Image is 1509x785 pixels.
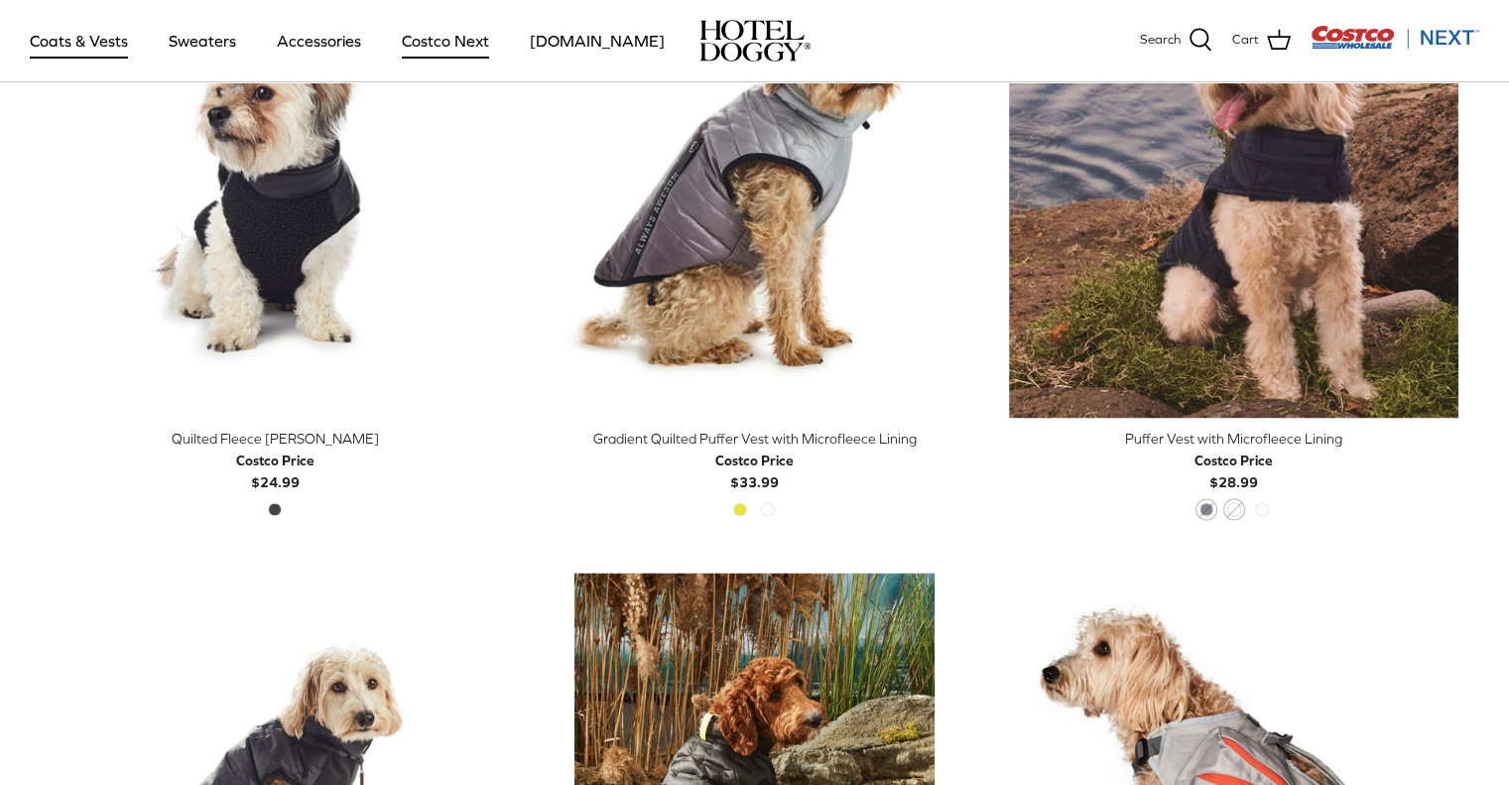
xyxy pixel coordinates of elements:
[51,428,500,494] a: Quilted Fleece [PERSON_NAME] Costco Price$24.99
[12,7,146,74] a: Coats & Vests
[236,450,314,471] div: Costco Price
[1140,30,1181,51] span: Search
[530,428,979,494] a: Gradient Quilted Puffer Vest with Microfleece Lining Costco Price$33.99
[699,20,811,62] a: hoteldoggy.com hoteldoggycom
[512,7,683,74] a: [DOMAIN_NAME]
[1140,28,1212,54] a: Search
[699,20,811,62] img: hoteldoggycom
[715,450,794,471] div: Costco Price
[151,7,254,74] a: Sweaters
[1232,30,1259,51] span: Cart
[1009,428,1458,494] a: Puffer Vest with Microfleece Lining Costco Price$28.99
[51,428,500,450] div: Quilted Fleece [PERSON_NAME]
[1195,450,1273,471] div: Costco Price
[384,7,507,74] a: Costco Next
[1311,25,1479,50] img: Costco Next
[530,428,979,450] div: Gradient Quilted Puffer Vest with Microfleece Lining
[1009,428,1458,450] div: Puffer Vest with Microfleece Lining
[1232,28,1291,54] a: Cart
[236,450,314,490] b: $24.99
[715,450,794,490] b: $33.99
[1195,450,1273,490] b: $28.99
[1311,38,1479,53] a: Visit Costco Next
[259,7,379,74] a: Accessories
